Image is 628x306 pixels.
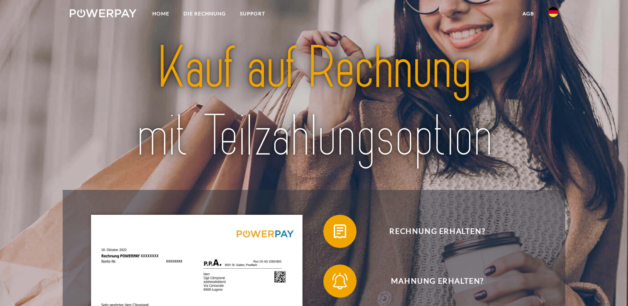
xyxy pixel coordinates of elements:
button: Mahnung erhalten? [323,265,539,298]
button: Rechnung erhalten? [323,215,539,248]
img: qb_bill.svg [330,221,350,242]
img: de [548,7,558,17]
a: DIE RECHNUNG [176,6,233,21]
span: Mahnung erhalten? [336,265,539,298]
a: SUPPORT [233,6,272,21]
a: agb [516,6,541,21]
img: qb_bell.svg [330,271,350,291]
span: Rechnung erhalten? [336,215,539,248]
a: Home [145,6,176,21]
img: title-powerpay_de.svg [94,31,534,174]
img: logo-powerpay-white.svg [70,9,137,17]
